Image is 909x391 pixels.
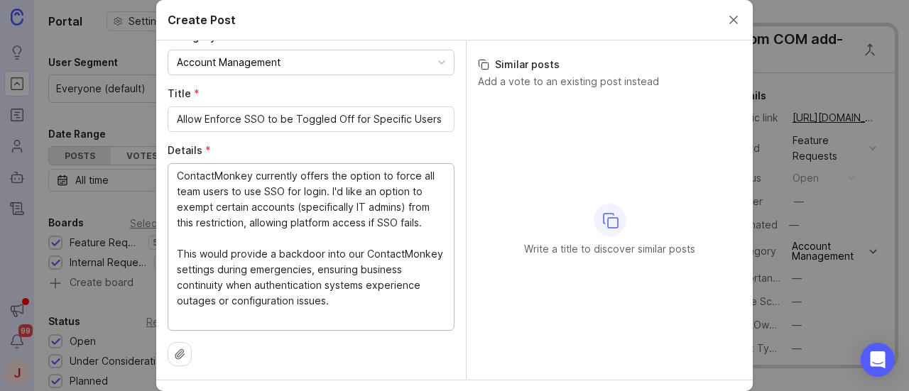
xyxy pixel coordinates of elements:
[168,87,200,99] span: Title (required)
[177,168,445,324] textarea: ContactMonkey currently offers the option to force all team users to use SSO for login. I'd like ...
[861,343,895,377] div: Open Intercom Messenger
[478,75,741,89] p: Add a vote to an existing post instead
[177,55,281,70] div: Account Management
[177,111,445,127] input: Short, descriptive title
[168,144,211,156] span: Details (required)
[168,11,236,28] h2: Create Post
[524,242,695,256] p: Write a title to discover similar posts
[726,12,741,28] button: Close create post modal
[478,57,741,72] h3: Similar posts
